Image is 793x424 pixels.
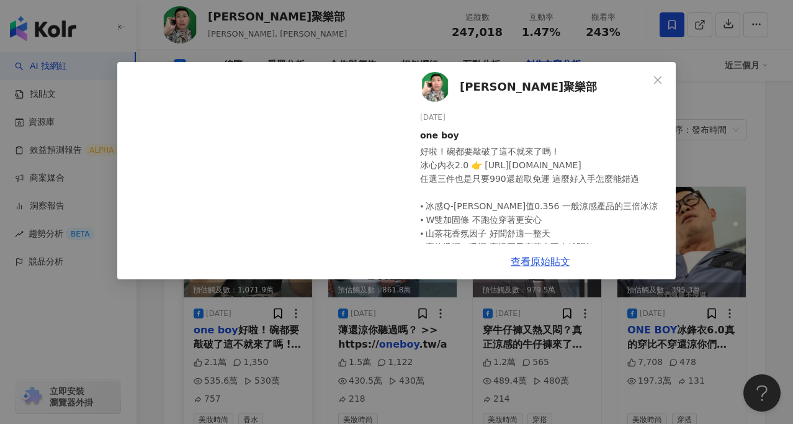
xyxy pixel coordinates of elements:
a: 查看原始貼文 [511,256,570,268]
span: close [653,75,663,85]
div: one boy [420,129,666,142]
div: [DATE] [420,112,666,124]
div: 好啦 ! 碗都要敲破了這不就來了嗎 ! 冰心內衣2.0 👉 [URL][DOMAIN_NAME] 任選三件也是只要990還超取免運 這麼好入手怎麼能錯過 ⦁ 冰感Q-[PERSON_NAME]值... [420,145,666,322]
button: Close [645,68,670,92]
span: [PERSON_NAME]聚樂部 [460,78,597,96]
img: KOL Avatar [420,72,450,102]
a: KOL Avatar[PERSON_NAME]聚樂部 [420,72,648,102]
